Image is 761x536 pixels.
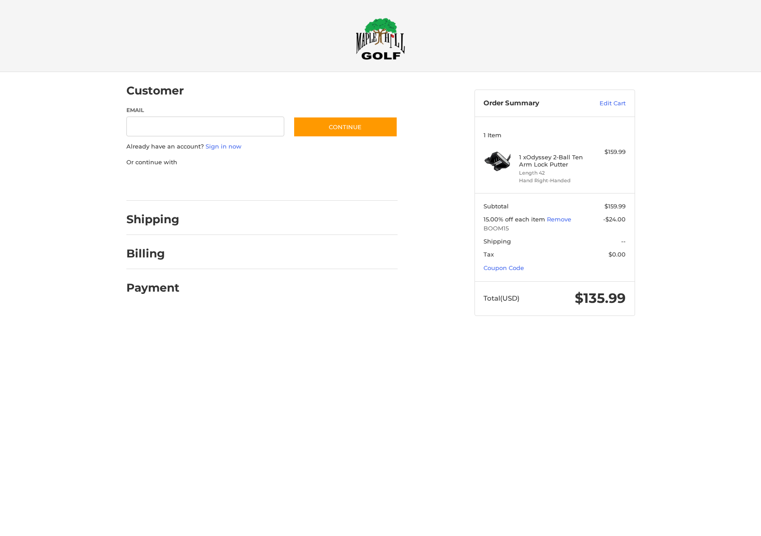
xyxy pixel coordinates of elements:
h2: Shipping [126,212,179,226]
iframe: Google Customer Reviews [687,512,761,536]
h2: Billing [126,247,179,261]
iframe: PayPal-paylater [200,176,267,192]
span: $159.99 [604,203,626,210]
div: $159.99 [590,148,626,157]
span: Tax [483,251,494,258]
p: Or continue with [126,158,398,167]
h3: Order Summary [483,99,580,108]
p: Already have an account? [126,142,398,151]
h4: 1 x Odyssey 2-Ball Ten Arm Lock Putter [519,153,588,168]
a: Edit Cart [580,99,626,108]
h2: Payment [126,281,179,295]
h3: 1 Item [483,131,626,139]
iframe: PayPal-paypal [123,176,191,192]
button: Continue [293,117,398,137]
span: 15.00% off each item [483,216,547,223]
span: $135.99 [575,290,626,306]
a: Sign in now [206,143,242,150]
span: Subtotal [483,203,509,210]
label: Email [126,106,285,114]
span: -- [621,238,626,245]
span: BOOM15 [483,224,626,233]
a: Coupon Code [483,264,524,271]
span: $0.00 [609,251,626,258]
iframe: PayPal-venmo [276,176,343,192]
span: Total (USD) [483,294,519,302]
span: -$24.00 [603,216,626,223]
h2: Customer [126,84,184,98]
li: Length 42 [519,169,588,177]
img: Maple Hill Golf [356,18,405,60]
li: Hand Right-Handed [519,177,588,185]
span: Shipping [483,238,511,245]
a: Remove [547,216,571,223]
